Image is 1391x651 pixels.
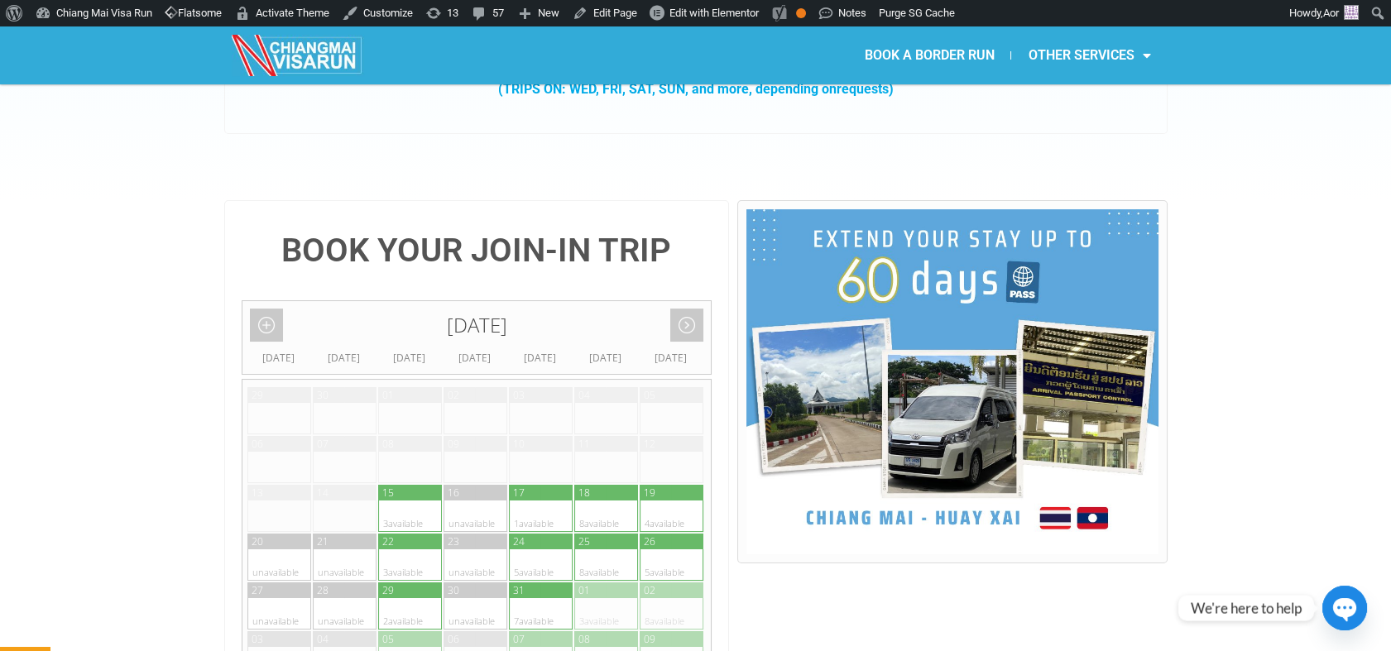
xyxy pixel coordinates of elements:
div: [DATE] [242,301,712,350]
div: 09 [644,632,655,646]
div: 04 [578,388,590,402]
div: [DATE] [442,350,507,366]
div: 08 [382,437,394,451]
div: 09 [448,437,459,451]
div: OK [796,8,806,18]
div: 17 [513,486,525,500]
div: [DATE] [311,350,377,366]
div: 23 [448,534,459,548]
div: 26 [644,534,655,548]
div: 25 [578,534,590,548]
div: 14 [317,486,329,500]
div: 03 [252,632,263,646]
a: BOOK A BORDER RUN [847,36,1010,74]
div: 02 [448,388,459,402]
nav: Menu [695,36,1167,74]
div: 07 [317,437,329,451]
span: requests) [837,81,894,97]
div: [DATE] [573,350,638,366]
div: 03 [513,388,525,402]
div: 13 [252,486,263,500]
div: [DATE] [638,350,703,366]
span: Edit with Elementor [669,7,759,19]
div: 28 [317,583,329,597]
div: 29 [252,388,263,402]
div: 30 [448,583,459,597]
div: [DATE] [507,350,573,366]
div: 05 [382,632,394,646]
div: 21 [317,534,329,548]
div: 11 [578,437,590,451]
h4: BOOK YOUR JOIN-IN TRIP [242,234,712,267]
div: [DATE] [377,350,442,366]
div: 04 [317,632,329,646]
div: 16 [448,486,459,500]
span: Aor [1323,7,1339,19]
div: 08 [578,632,590,646]
div: 02 [644,583,655,597]
div: 22 [382,534,394,548]
div: 12 [644,437,655,451]
div: 01 [578,583,590,597]
div: 24 [513,534,525,548]
a: OTHER SERVICES [1011,36,1167,74]
div: 29 [382,583,394,597]
div: [DATE] [246,350,311,366]
div: 10 [513,437,525,451]
div: 15 [382,486,394,500]
strong: (TRIPS ON: WED, FRI, SAT, SUN, and more, depending on [498,81,894,97]
div: 31 [513,583,525,597]
div: 06 [252,437,263,451]
div: 27 [252,583,263,597]
div: 30 [317,388,329,402]
div: 18 [578,486,590,500]
div: 07 [513,632,525,646]
div: 06 [448,632,459,646]
div: 19 [644,486,655,500]
div: 05 [644,388,655,402]
div: 20 [252,534,263,548]
div: 01 [382,388,394,402]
